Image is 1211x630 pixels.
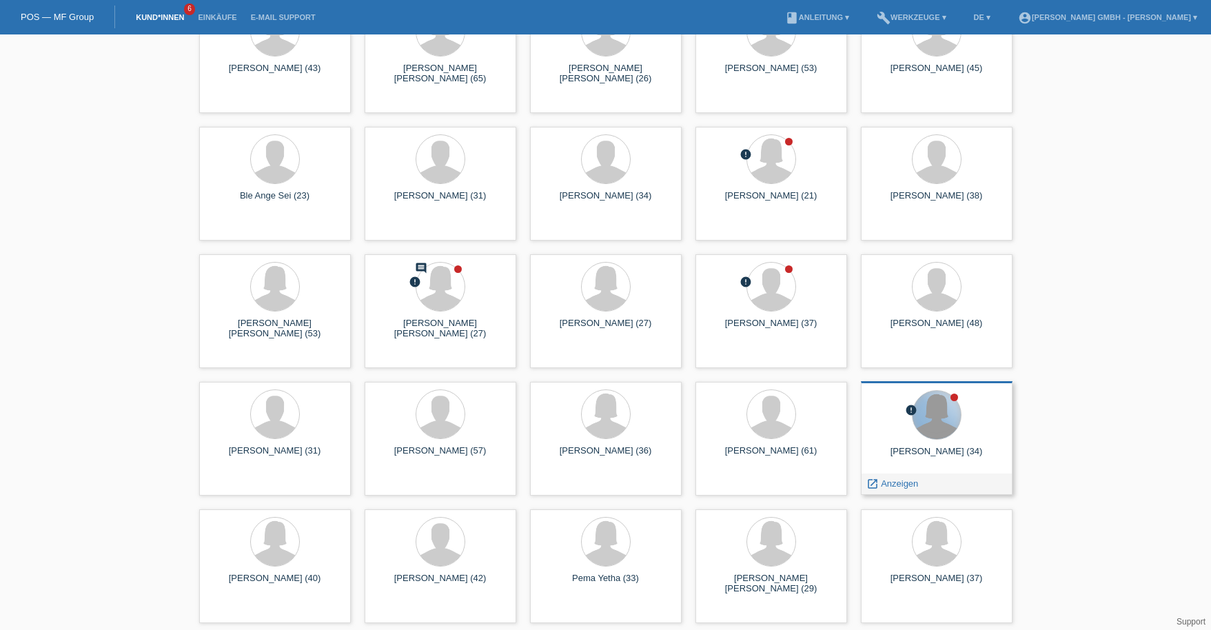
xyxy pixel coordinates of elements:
[376,63,505,85] div: [PERSON_NAME] [PERSON_NAME] (65)
[415,262,427,274] i: comment
[706,573,836,595] div: [PERSON_NAME] [PERSON_NAME] (29)
[872,63,1001,85] div: [PERSON_NAME] (45)
[376,190,505,212] div: [PERSON_NAME] (31)
[409,276,421,290] div: Zurückgewiesen
[778,13,856,21] a: bookAnleitung ▾
[866,478,879,490] i: launch
[870,13,953,21] a: buildWerkzeuge ▾
[376,318,505,340] div: [PERSON_NAME] [PERSON_NAME] (27)
[184,3,195,15] span: 6
[541,63,671,85] div: [PERSON_NAME] [PERSON_NAME] (26)
[905,404,917,418] div: Unbestätigt, in Bearbeitung
[129,13,191,21] a: Kund*innen
[210,63,340,85] div: [PERSON_NAME] (43)
[872,446,1001,468] div: [PERSON_NAME] (34)
[376,573,505,595] div: [PERSON_NAME] (42)
[706,63,836,85] div: [PERSON_NAME] (53)
[210,573,340,595] div: [PERSON_NAME] (40)
[409,276,421,288] i: error
[706,190,836,212] div: [PERSON_NAME] (21)
[877,11,891,25] i: build
[706,318,836,340] div: [PERSON_NAME] (37)
[706,445,836,467] div: [PERSON_NAME] (61)
[541,573,671,595] div: Pema Yetha (33)
[191,13,243,21] a: Einkäufe
[740,276,752,288] i: error
[1011,13,1204,21] a: account_circle[PERSON_NAME] GmbH - [PERSON_NAME] ▾
[1018,11,1032,25] i: account_circle
[415,262,427,276] div: Neuer Kommentar
[967,13,997,21] a: DE ▾
[21,12,94,22] a: POS — MF Group
[866,478,919,489] a: launch Anzeigen
[376,445,505,467] div: [PERSON_NAME] (57)
[740,148,752,161] i: error
[541,190,671,212] div: [PERSON_NAME] (34)
[541,318,671,340] div: [PERSON_NAME] (27)
[785,11,799,25] i: book
[881,478,918,489] span: Anzeigen
[210,445,340,467] div: [PERSON_NAME] (31)
[872,190,1001,212] div: [PERSON_NAME] (38)
[1177,617,1205,627] a: Support
[872,318,1001,340] div: [PERSON_NAME] (48)
[905,404,917,416] i: error
[210,318,340,340] div: [PERSON_NAME] [PERSON_NAME] (53)
[244,13,323,21] a: E-Mail Support
[740,148,752,163] div: Unbestätigt, in Bearbeitung
[541,445,671,467] div: [PERSON_NAME] (36)
[740,276,752,290] div: Unbestätigt, in Bearbeitung
[210,190,340,212] div: Ble Ange Sei (23)
[872,573,1001,595] div: [PERSON_NAME] (37)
